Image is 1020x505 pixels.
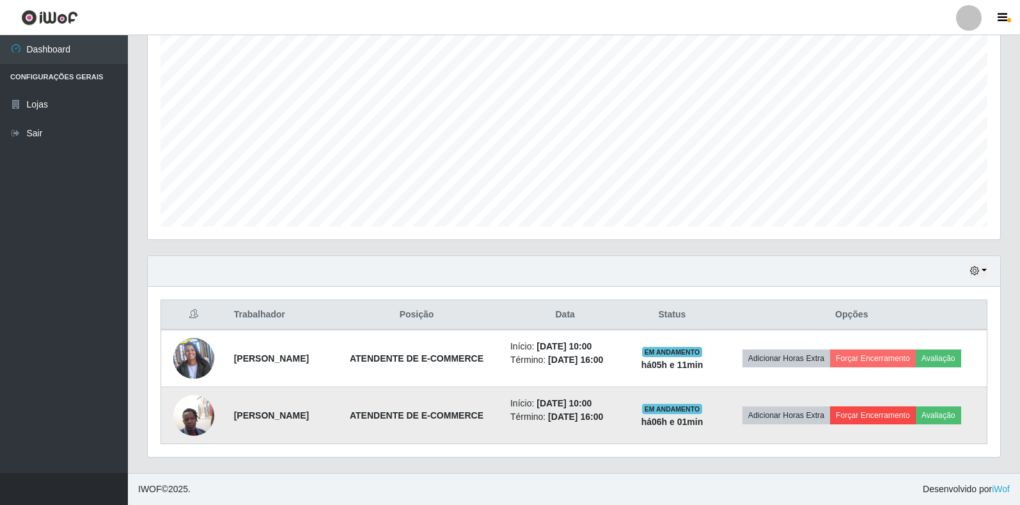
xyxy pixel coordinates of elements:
[537,398,592,408] time: [DATE] 10:00
[548,355,603,365] time: [DATE] 16:00
[510,340,620,353] li: Início:
[331,300,503,330] th: Posição
[992,484,1010,494] a: iWof
[627,300,716,330] th: Status
[350,410,483,421] strong: ATENDENTE DE E-COMMERCE
[510,397,620,410] li: Início:
[742,406,830,424] button: Adicionar Horas Extra
[830,406,916,424] button: Forçar Encerramento
[510,353,620,367] li: Término:
[21,10,78,26] img: CoreUI Logo
[350,353,483,364] strong: ATENDENTE DE E-COMMERCE
[138,484,162,494] span: IWOF
[173,322,214,395] img: 1753373810898.jpeg
[234,353,309,364] strong: [PERSON_NAME]
[503,300,627,330] th: Data
[226,300,331,330] th: Trabalhador
[830,349,916,367] button: Forçar Encerramento
[173,388,214,442] img: 1756672317215.jpeg
[641,417,703,427] strong: há 06 h e 01 min
[642,347,703,357] span: EM ANDAMENTO
[916,406,961,424] button: Avaliação
[138,483,191,496] span: © 2025 .
[717,300,987,330] th: Opções
[537,341,592,351] time: [DATE] 10:00
[916,349,961,367] button: Avaliação
[510,410,620,424] li: Término:
[923,483,1010,496] span: Desenvolvido por
[548,412,603,422] time: [DATE] 16:00
[641,360,703,370] strong: há 05 h e 11 min
[742,349,830,367] button: Adicionar Horas Extra
[234,410,309,421] strong: [PERSON_NAME]
[642,404,703,414] span: EM ANDAMENTO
